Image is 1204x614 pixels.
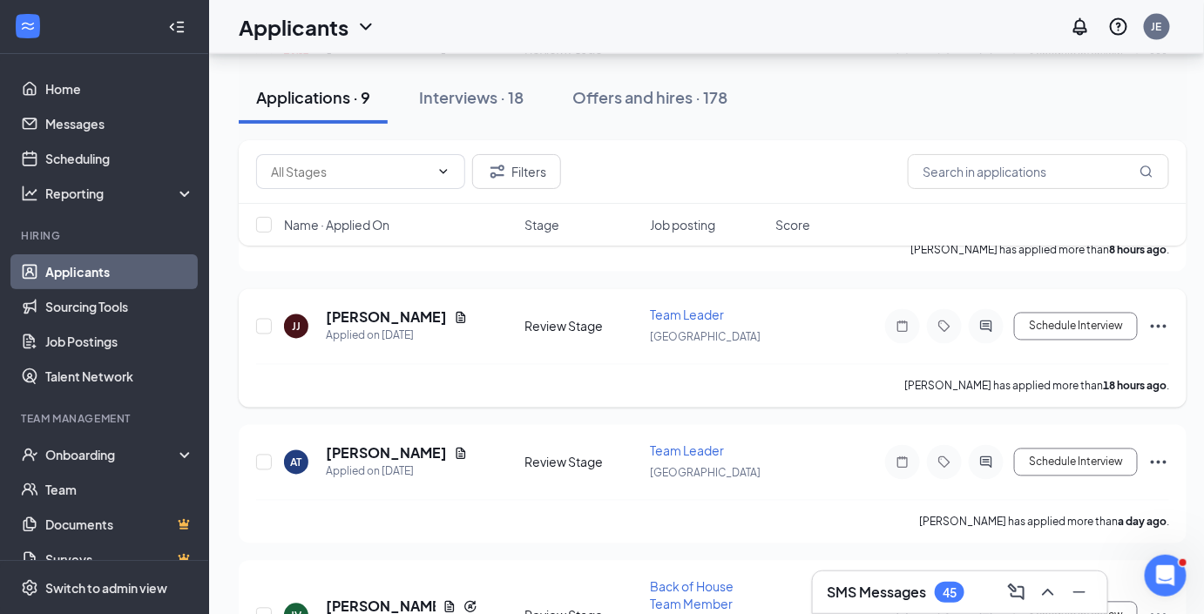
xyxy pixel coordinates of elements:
[1034,578,1062,606] button: ChevronUp
[21,446,38,463] svg: UserCheck
[650,331,761,344] span: [GEOGRAPHIC_DATA]
[1003,578,1031,606] button: ComposeMessage
[463,600,477,614] svg: Reapply
[19,17,37,35] svg: WorkstreamLogo
[1118,516,1167,529] b: a day ago
[168,18,186,36] svg: Collapse
[45,71,194,106] a: Home
[827,583,926,602] h3: SMS Messages
[1145,555,1187,597] iframe: Intercom live chat
[326,308,447,327] h5: [PERSON_NAME]
[256,86,370,108] div: Applications · 9
[934,320,955,334] svg: Tag
[21,579,38,597] svg: Settings
[650,467,761,480] span: [GEOGRAPHIC_DATA]
[45,185,195,202] div: Reporting
[1148,452,1169,473] svg: Ellipses
[271,162,430,181] input: All Stages
[45,446,179,463] div: Onboarding
[1108,17,1129,37] svg: QuestionInfo
[45,359,194,394] a: Talent Network
[934,455,955,469] svg: Tag
[326,327,468,345] div: Applied on [DATE]
[419,86,524,108] div: Interviews · 18
[1148,316,1169,337] svg: Ellipses
[1103,380,1167,393] b: 18 hours ago
[45,254,194,289] a: Applicants
[45,507,194,542] a: DocumentsCrown
[976,455,997,469] svg: ActiveChat
[487,161,508,182] svg: Filter
[943,585,957,600] div: 45
[355,17,376,37] svg: ChevronDown
[650,307,724,323] span: Team Leader
[45,472,194,507] a: Team
[326,444,447,463] h5: [PERSON_NAME]
[904,379,1169,394] p: [PERSON_NAME] has applied more than .
[919,515,1169,530] p: [PERSON_NAME] has applied more than .
[292,320,301,334] div: JJ
[45,141,194,176] a: Scheduling
[454,447,468,461] svg: Document
[1070,17,1091,37] svg: Notifications
[443,600,457,614] svg: Document
[239,12,348,42] h1: Applicants
[21,411,191,426] div: Team Management
[326,463,468,481] div: Applied on [DATE]
[650,216,715,233] span: Job posting
[472,154,561,189] button: Filter Filters
[1038,582,1059,603] svg: ChevronUp
[45,579,167,597] div: Switch to admin view
[291,455,302,470] div: AT
[572,86,727,108] div: Offers and hires · 178
[1006,582,1027,603] svg: ComposeMessage
[21,228,191,243] div: Hiring
[524,216,559,233] span: Stage
[976,320,997,334] svg: ActiveChat
[284,216,389,233] span: Name · Applied On
[1069,582,1090,603] svg: Minimize
[1152,19,1162,34] div: JE
[454,311,468,325] svg: Document
[892,320,913,334] svg: Note
[1140,165,1153,179] svg: MagnifyingGlass
[436,165,450,179] svg: ChevronDown
[21,185,38,202] svg: Analysis
[1065,578,1093,606] button: Minimize
[45,106,194,141] a: Messages
[524,318,639,335] div: Review Stage
[524,454,639,471] div: Review Stage
[775,216,810,233] span: Score
[908,154,1169,189] input: Search in applications
[892,455,913,469] svg: Note
[45,324,194,359] a: Job Postings
[650,443,724,459] span: Team Leader
[45,289,194,324] a: Sourcing Tools
[1014,449,1138,476] button: Schedule Interview
[45,542,194,577] a: SurveysCrown
[1014,313,1138,341] button: Schedule Interview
